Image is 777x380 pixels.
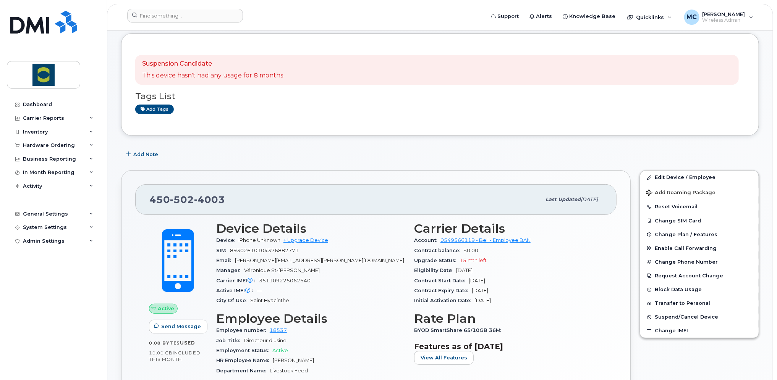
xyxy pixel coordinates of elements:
[135,92,745,101] h3: Tags List
[703,11,745,17] span: [PERSON_NAME]
[135,105,174,114] a: Add tags
[414,248,463,253] span: Contract balance
[216,278,259,283] span: Carrier IMEI
[149,340,180,346] span: 0.00 Bytes
[581,196,598,202] span: [DATE]
[216,288,257,293] span: Active IMEI
[414,258,460,263] span: Upgrade Status
[640,310,759,324] button: Suspend/Cancel Device
[414,298,474,303] span: Initial Activation Date
[536,13,552,20] span: Alerts
[161,323,201,330] span: Send Message
[250,298,289,303] span: Saint Hyacinthe
[486,9,524,24] a: Support
[149,194,225,205] span: 450
[414,312,603,325] h3: Rate Plan
[636,14,664,20] span: Quicklinks
[270,368,308,374] span: Livestock Feed
[216,312,405,325] h3: Employee Details
[414,222,603,235] h3: Carrier Details
[469,278,485,283] span: [DATE]
[640,283,759,296] button: Block Data Usage
[557,9,621,24] a: Knowledge Base
[497,13,519,20] span: Support
[640,214,759,228] button: Change SIM Card
[622,10,677,25] div: Quicklinks
[149,350,201,362] span: included this month
[127,9,243,23] input: Find something...
[640,171,759,184] a: Edit Device / Employee
[640,242,759,255] button: Enable Call Forwarding
[640,255,759,269] button: Change Phone Number
[640,200,759,214] button: Reset Voicemail
[546,196,581,202] span: Last updated
[640,269,759,283] button: Request Account Change
[414,267,456,273] span: Eligibility Date
[283,237,328,243] a: + Upgrade Device
[414,288,472,293] span: Contract Expiry Date
[460,258,487,263] span: 15 mth left
[216,327,270,333] span: Employee number
[686,13,697,22] span: MC
[273,357,314,363] span: [PERSON_NAME]
[149,320,207,333] button: Send Message
[703,17,745,23] span: Wireless Admin
[414,342,603,351] h3: Features as of [DATE]
[149,350,173,356] span: 10.00 GB
[272,348,288,353] span: Active
[655,314,718,320] span: Suspend/Cancel Device
[235,258,404,263] span: [PERSON_NAME][EMAIL_ADDRESS][PERSON_NAME][DOMAIN_NAME]
[679,10,759,25] div: Marcel Cadotte
[244,338,287,343] span: Directeur d'usine
[414,278,469,283] span: Contract Start Date
[414,327,505,333] span: BYOD SmartShare 65/10GB 36M
[640,228,759,242] button: Change Plan / Features
[216,338,244,343] span: Job Title
[456,267,473,273] span: [DATE]
[170,194,194,205] span: 502
[216,258,235,263] span: Email
[655,232,717,237] span: Change Plan / Features
[216,298,250,303] span: City Of Use
[270,327,287,333] a: 18537
[569,13,615,20] span: Knowledge Base
[257,288,262,293] span: —
[121,147,165,161] button: Add Note
[238,237,280,243] span: iPhone Unknown
[216,357,273,363] span: HR Employee Name
[216,348,272,353] span: Employment Status
[180,340,195,346] span: used
[640,324,759,338] button: Change IMEI
[216,248,230,253] span: SIM
[414,351,474,365] button: View All Features
[216,222,405,235] h3: Device Details
[646,190,715,197] span: Add Roaming Package
[640,184,759,200] button: Add Roaming Package
[230,248,299,253] span: 89302610104376882771
[524,9,557,24] a: Alerts
[655,245,717,251] span: Enable Call Forwarding
[216,267,244,273] span: Manager
[142,60,283,68] p: Suspension Candidate
[474,298,491,303] span: [DATE]
[414,237,440,243] span: Account
[142,71,283,80] p: This device hasn't had any usage for 8 months
[158,305,174,312] span: Active
[259,278,311,283] span: 351109225062540
[216,368,270,374] span: Department Name
[640,296,759,310] button: Transfer to Personal
[421,354,467,361] span: View All Features
[472,288,488,293] span: [DATE]
[463,248,478,253] span: $0.00
[440,237,531,243] a: 0549566119 - Bell - Employee BAN
[216,237,238,243] span: Device
[244,267,320,273] span: Véronique St-[PERSON_NAME]
[194,194,225,205] span: 4003
[133,151,158,158] span: Add Note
